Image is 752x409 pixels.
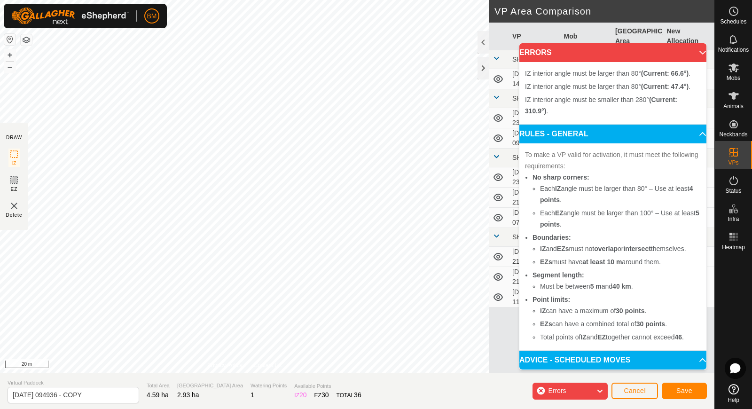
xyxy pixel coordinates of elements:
b: EZ [597,333,606,341]
td: [DATE] 235730 [509,108,560,128]
div: DRAW [6,134,22,141]
a: Privacy Policy [207,361,243,370]
p-accordion-content: ERRORS [519,62,706,124]
td: [DATE] 235119 [509,167,560,188]
b: EZs [540,320,552,328]
th: New Allocation [663,23,715,50]
span: Available Points [294,382,361,390]
b: IZ [580,333,586,341]
td: [DATE] 075708 [509,208,560,228]
li: Each angle must be larger than 100° – Use at least . [540,207,701,230]
span: 4.59 ha [147,391,169,399]
b: IZ [555,185,561,192]
b: EZ [555,209,564,217]
b: 40 km [612,283,631,290]
span: SH 65 [512,154,531,161]
span: To make a VP valid for activation, it must meet the following requirements: [525,151,698,170]
b: Boundaries: [533,234,571,241]
h2: VP Area Comparison [494,6,714,17]
td: [DATE] 211843 [509,267,560,287]
span: Neckbands [719,132,747,137]
b: (Current: 66.6°) [641,70,689,77]
b: EZs [540,258,552,266]
b: 30 points [636,320,665,328]
span: 2.93 ha [177,391,199,399]
a: Help [715,380,752,407]
button: Reset Map [4,34,16,45]
li: and must not or themselves. [540,243,701,254]
div: IZ [294,390,306,400]
span: 30 [321,391,329,399]
span: IZ interior angle must be smaller than 280° . [525,96,677,115]
b: IZ [540,245,546,252]
span: Watering Points [251,382,287,390]
td: [DATE] 141239 [509,69,560,89]
div: EZ [314,390,329,400]
li: can have a maximum of . [540,305,701,316]
b: 30 points [616,307,644,315]
span: 36 [354,391,361,399]
b: 5 m [590,283,602,290]
span: [GEOGRAPHIC_DATA] Area [177,382,243,390]
span: Schedules [720,19,746,24]
li: can have a combined total of . [540,318,701,330]
span: Status [725,188,741,194]
span: 20 [299,391,307,399]
b: 4 points [540,185,693,204]
li: must have around them. [540,256,701,267]
b: (Current: 47.4°) [641,83,689,90]
span: BM [147,11,157,21]
span: Help [728,397,739,403]
b: IZ [540,307,546,315]
button: Save [662,383,707,399]
b: 46 [674,333,682,341]
span: ADVICE - SCHEDULED MOVES [519,356,630,364]
p-accordion-content: RULES - GENERAL [519,143,706,350]
a: Contact Us [254,361,282,370]
span: SH 81 [512,233,531,241]
span: IZ [12,160,17,167]
b: Point limits: [533,296,570,303]
span: Virtual Paddock [8,379,139,387]
span: 1 [251,391,254,399]
b: at least 10 m [582,258,622,266]
img: Gallagher Logo [11,8,129,24]
span: EZ [11,186,18,193]
span: Mobs [727,75,740,81]
th: Mob [560,23,612,50]
span: Cancel [624,387,646,394]
b: Segment length: [533,271,584,279]
span: ERRORS [519,49,551,56]
button: Map Layers [21,34,32,46]
li: Total points of and together cannot exceed . [540,331,701,343]
td: [DATE] 110821 [509,287,560,307]
li: Must be between and . [540,281,701,292]
span: Delete [6,212,23,219]
div: TOTAL [337,390,361,400]
span: SH 64 [512,94,531,102]
button: – [4,62,16,73]
p-accordion-header: RULES - GENERAL [519,125,706,143]
span: Total Area [147,382,170,390]
span: IZ interior angle must be larger than 80° . [525,70,690,77]
span: Infra [728,216,739,222]
th: VP [509,23,560,50]
li: Each angle must be larger than 80° – Use at least . [540,183,701,205]
b: intersect [623,245,650,252]
img: VP [8,200,20,212]
span: Save [676,387,692,394]
span: Animals [723,103,744,109]
td: [DATE] 211641 [509,247,560,267]
b: EZs [557,245,569,252]
b: No sharp corners: [533,173,589,181]
span: Heatmap [722,244,745,250]
b: overlap [594,245,618,252]
span: SH 122 [512,55,534,63]
button: + [4,49,16,61]
span: Notifications [718,47,749,53]
span: Errors [548,387,566,394]
td: [DATE] 090407 [509,128,560,149]
span: RULES - GENERAL [519,130,588,138]
span: IZ interior angle must be larger than 80° . [525,83,690,90]
b: 5 points [540,209,699,228]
